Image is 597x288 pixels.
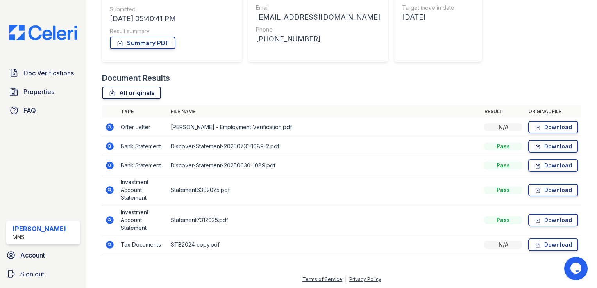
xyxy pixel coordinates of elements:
[118,137,168,156] td: Bank Statement
[110,13,234,24] div: [DATE] 05:40:41 PM
[13,233,66,241] div: MNS
[345,276,347,282] div: |
[13,224,66,233] div: [PERSON_NAME]
[23,106,36,115] span: FAQ
[110,27,234,35] div: Result summary
[102,87,161,99] a: All originals
[20,269,44,279] span: Sign out
[168,235,481,254] td: STB2024 copy.pdf
[118,156,168,175] td: Bank Statement
[256,26,380,34] div: Phone
[3,25,83,40] img: CE_Logo_Blue-a8612792a0a2168367f1c8372b55b34899dd931a85d93a1a3d3e32e68fde9ad4.png
[349,276,381,282] a: Privacy Policy
[528,140,578,153] a: Download
[23,87,54,96] span: Properties
[528,159,578,172] a: Download
[168,137,481,156] td: Discover-Statement-20250731-1089-2.pdf
[168,156,481,175] td: Discover-Statement-20250630-1089.pdf
[484,142,522,150] div: Pass
[481,105,525,118] th: Result
[484,241,522,249] div: N/A
[256,4,380,12] div: Email
[168,205,481,235] td: Statement7312025.pdf
[118,205,168,235] td: Investment Account Statement
[528,214,578,226] a: Download
[528,238,578,251] a: Download
[6,65,80,81] a: Doc Verifications
[118,118,168,137] td: Offer Letter
[168,175,481,205] td: Statement6302025.pdf
[168,105,481,118] th: File name
[3,247,83,263] a: Account
[118,235,168,254] td: Tax Documents
[484,186,522,194] div: Pass
[168,118,481,137] td: [PERSON_NAME] - Employment Verification.pdf
[256,12,380,23] div: [EMAIL_ADDRESS][DOMAIN_NAME]
[302,276,342,282] a: Terms of Service
[102,73,170,84] div: Document Results
[6,103,80,118] a: FAQ
[528,184,578,196] a: Download
[3,266,83,282] a: Sign out
[564,257,589,280] iframe: chat widget
[20,251,45,260] span: Account
[118,175,168,205] td: Investment Account Statement
[256,34,380,44] div: [PHONE_NUMBER]
[484,216,522,224] div: Pass
[402,12,454,23] div: [DATE]
[525,105,581,118] th: Original file
[484,123,522,131] div: N/A
[528,121,578,133] a: Download
[118,105,168,118] th: Type
[110,5,234,13] div: Submitted
[110,37,175,49] a: Summary PDF
[6,84,80,100] a: Properties
[402,4,454,12] div: Target move in date
[23,68,74,78] span: Doc Verifications
[484,162,522,169] div: Pass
